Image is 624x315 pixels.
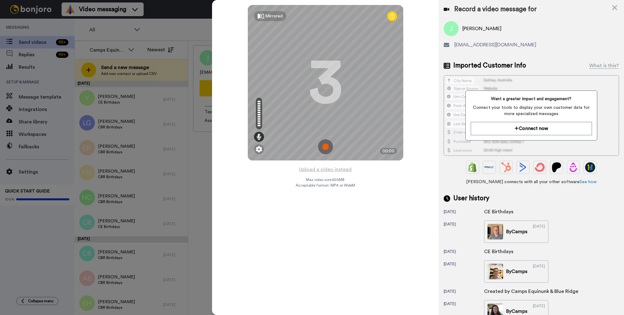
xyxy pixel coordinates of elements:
[518,162,528,172] img: ActiveCampaign
[552,162,562,172] img: Patreon
[568,162,578,172] img: Drip
[589,62,619,69] div: What is this?
[296,183,355,188] span: Acceptable format: MP4 or WebM
[256,146,262,152] img: ic_gear.svg
[444,222,484,243] div: [DATE]
[484,220,548,243] a: ByCamps[DATE]
[488,224,503,239] img: 1a97d2e1-ad3d-4911-8c1a-c79873b740be-thumb.jpg
[444,289,484,295] div: [DATE]
[484,208,515,215] div: CE Birthdays
[506,228,527,235] div: By Camps
[444,179,619,185] span: [PERSON_NAME] connects with all your other software
[488,264,503,279] img: d1be7a4e-d4f2-4c97-badf-8504413f5e65-thumb.jpg
[501,162,511,172] img: Hubspot
[453,194,489,203] span: User history
[506,308,527,315] div: By Camps
[453,61,526,70] span: Imported Customer Info
[533,224,545,239] div: [DATE]
[580,180,597,184] a: See how
[471,96,592,102] span: Want a greater impact and engagement?
[533,264,545,279] div: [DATE]
[484,162,494,172] img: Ontraport
[484,260,548,283] a: ByCamps[DATE]
[308,59,343,106] div: 3
[318,139,333,154] img: ic_record_start.svg
[471,104,592,117] span: Connect your tools to display your own customer data for more specialized messages
[306,177,345,182] span: Max video size: 500 MB
[506,268,527,275] div: By Camps
[484,248,515,255] div: CE Birthdays
[380,148,397,154] div: 00:00
[585,162,595,172] img: GoHighLevel
[484,288,578,295] div: Created by Camps Equinunk & Blue Ridge
[444,209,484,215] div: [DATE]
[471,122,592,135] button: Connect now
[454,41,536,49] span: [EMAIL_ADDRESS][DOMAIN_NAME]
[297,165,354,174] button: Upload a video instead
[444,262,484,283] div: [DATE]
[444,249,484,255] div: [DATE]
[535,162,545,172] img: ConvertKit
[468,162,478,172] img: Shopify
